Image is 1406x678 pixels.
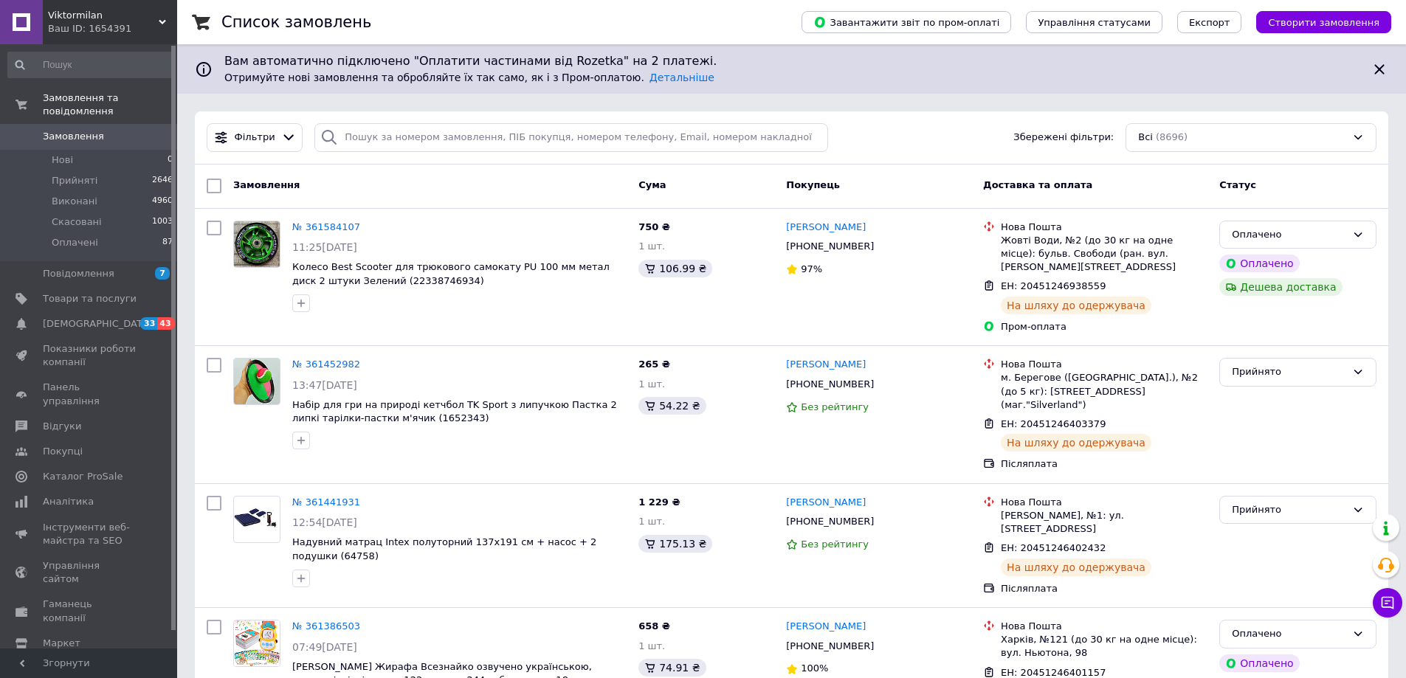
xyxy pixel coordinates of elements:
[1013,131,1114,145] span: Збережені фільтри:
[801,539,869,550] span: Без рейтингу
[162,236,173,249] span: 87
[43,381,137,407] span: Панель управління
[52,153,73,167] span: Нові
[786,378,874,390] span: [PHONE_NUMBER]
[1156,131,1188,142] span: (8696)
[786,358,866,372] a: [PERSON_NAME]
[234,359,280,404] img: Фото товару
[292,516,357,528] span: 12:54[DATE]
[1001,234,1207,274] div: Жовті Води, №2 (до 30 кг на одне місце): бульв. Свободи (ран. вул. [PERSON_NAME][STREET_ADDRESS]
[638,241,665,252] span: 1 шт.
[1256,11,1391,33] button: Створити замовлення
[221,13,371,31] h1: Список замовлень
[152,215,173,229] span: 1003
[233,358,280,405] a: Фото товару
[157,317,174,330] span: 43
[638,535,712,553] div: 175.13 ₴
[801,663,828,674] span: 100%
[233,496,280,543] a: Фото товару
[1001,418,1106,429] span: ЕН: 20451246403379
[786,241,874,252] span: [PHONE_NUMBER]
[1219,179,1256,190] span: Статус
[43,598,137,624] span: Гаманець компанії
[52,195,97,208] span: Виконані
[1001,496,1207,509] div: Нова Пошта
[292,641,357,653] span: 07:49[DATE]
[801,401,869,412] span: Без рейтингу
[1232,364,1346,380] div: Прийнято
[1001,633,1207,660] div: Харків, №121 (до 30 кг на одне місце): вул. Ньютона, 98
[1026,11,1162,33] button: Управління статусами
[292,536,596,561] a: Надувний матрац Intex полуторний 137x191 см + насос + 2 подушки (64758)
[638,397,706,415] div: 54.22 ₴
[43,342,137,369] span: Показники роботи компанії
[152,195,173,208] span: 4960
[224,53,1359,70] span: Вам автоматично підключено "Оплатити частинами від Rozetka" на 2 платежі.
[43,292,137,305] span: Товари та послуги
[43,130,104,143] span: Замовлення
[638,179,666,190] span: Cума
[1001,558,1151,576] div: На шляху до одержувача
[292,261,610,286] a: Колесо Best Scooter для трюкового самокату PU 100 мм метал диск 2 штуки Зелений (22338746934)
[638,659,706,677] div: 74.91 ₴
[1241,16,1391,27] a: Створити замовлення
[292,399,617,424] a: Набір для гри на природі кетчбол TK Sport з липучкою Пастка 2 липкі тарілки-пастки м'ячик (1652343)
[1001,371,1207,412] div: м. Берегове ([GEOGRAPHIC_DATA].), №2 (до 5 кг): [STREET_ADDRESS] (маг."Silverland")
[638,221,670,232] span: 750 ₴
[638,260,712,277] div: 106.99 ₴
[1268,17,1379,28] span: Створити замовлення
[292,359,360,370] a: № 361452982
[1189,17,1230,28] span: Експорт
[1001,620,1207,633] div: Нова Пошта
[1001,509,1207,536] div: [PERSON_NAME], №1: ул. [STREET_ADDRESS]
[1219,278,1342,296] div: Дешева доставка
[638,516,665,527] span: 1 шт.
[1001,542,1106,553] span: ЕН: 20451246402432
[52,174,97,187] span: Прийняті
[801,263,822,274] span: 97%
[1138,131,1153,145] span: Всі
[638,620,670,632] span: 658 ₴
[1219,654,1299,672] div: Оплачено
[1001,457,1207,471] div: Післяплата
[292,379,357,391] span: 13:47[DATE]
[1001,667,1106,678] span: ЕН: 20451246401157
[786,620,866,634] a: [PERSON_NAME]
[48,22,177,35] div: Ваш ID: 1654391
[983,179,1092,190] span: Доставка та оплата
[43,91,177,118] span: Замовлення та повідомлення
[43,267,114,280] span: Повідомлення
[1001,221,1207,234] div: Нова Пошта
[224,72,714,83] span: Отримуйте нові замовлення та обробляйте їх так само, як і з Пром-оплатою.
[786,516,874,527] span: [PHONE_NUMBER]
[7,52,174,78] input: Пошук
[638,497,680,508] span: 1 229 ₴
[1001,320,1207,333] div: Пром-оплата
[168,153,173,167] span: 0
[802,11,1011,33] button: Завантажити звіт по пром-оплаті
[786,221,866,235] a: [PERSON_NAME]
[292,221,360,232] a: № 361584107
[1232,227,1346,243] div: Оплачено
[234,620,280,666] img: Фото товару
[1001,434,1151,452] div: На шляху до одержувача
[292,620,360,632] a: № 361386503
[1038,17,1151,28] span: Управління статусами
[43,317,152,331] span: [DEMOGRAPHIC_DATA]
[48,9,159,22] span: Viktormilan
[52,215,102,229] span: Скасовані
[638,359,670,370] span: 265 ₴
[314,123,828,152] input: Пошук за номером замовлення, ПІБ покупця, номером телефону, Email, номером накладної
[155,267,170,280] span: 7
[638,640,665,651] span: 1 шт.
[1001,297,1151,314] div: На шляху до одержувача
[638,378,665,390] span: 1 шт.
[233,620,280,667] a: Фото товару
[235,131,275,145] span: Фільтри
[43,445,83,458] span: Покупці
[233,221,280,268] a: Фото товару
[1232,502,1346,518] div: Прийнято
[43,559,137,586] span: Управління сайтом
[813,15,999,29] span: Завантажити звіт по пром-оплаті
